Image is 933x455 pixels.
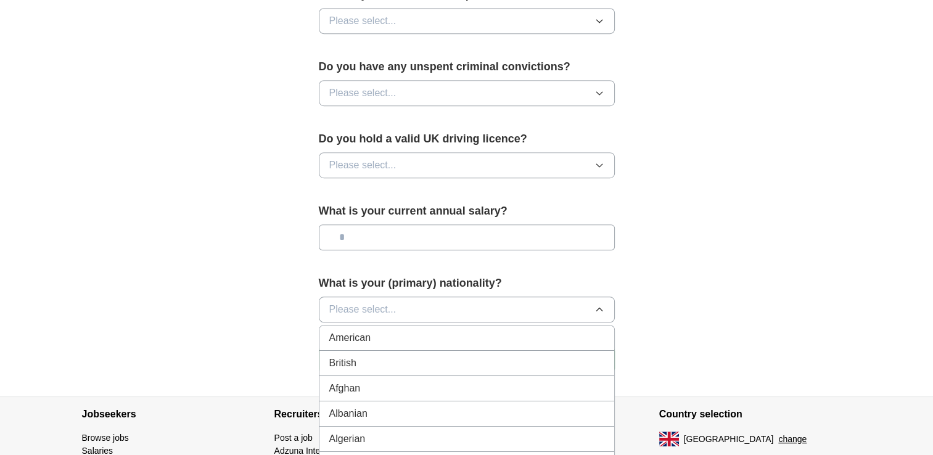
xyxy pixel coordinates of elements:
[329,381,361,396] span: Afghan
[329,86,397,100] span: Please select...
[319,59,615,75] label: Do you have any unspent criminal convictions?
[659,432,679,446] img: UK flag
[319,275,615,292] label: What is your (primary) nationality?
[684,433,774,446] span: [GEOGRAPHIC_DATA]
[329,330,371,345] span: American
[329,302,397,317] span: Please select...
[319,8,615,34] button: Please select...
[778,433,807,446] button: change
[319,203,615,219] label: What is your current annual salary?
[319,297,615,322] button: Please select...
[274,433,313,443] a: Post a job
[82,433,129,443] a: Browse jobs
[329,406,368,421] span: Albanian
[319,131,615,147] label: Do you hold a valid UK driving licence?
[329,14,397,28] span: Please select...
[659,397,852,432] h4: Country selection
[319,152,615,178] button: Please select...
[329,356,356,371] span: British
[329,432,366,446] span: Algerian
[329,158,397,173] span: Please select...
[319,80,615,106] button: Please select...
